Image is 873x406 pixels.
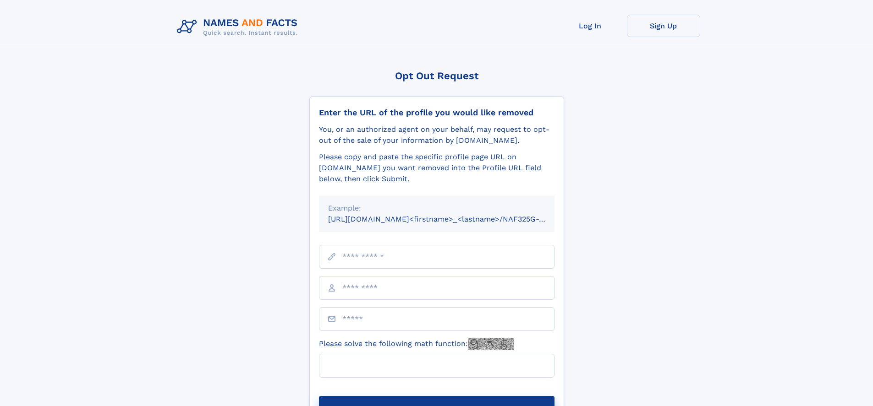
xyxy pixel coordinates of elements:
[328,203,545,214] div: Example:
[319,124,555,146] div: You, or an authorized agent on your behalf, may request to opt-out of the sale of your informatio...
[554,15,627,37] a: Log In
[627,15,700,37] a: Sign Up
[309,70,564,81] div: Opt Out Request
[173,15,305,39] img: Logo Names and Facts
[328,215,572,223] small: [URL][DOMAIN_NAME]<firstname>_<lastname>/NAF325G-xxxxxxxx
[319,152,555,184] div: Please copy and paste the specific profile page URL on [DOMAIN_NAME] you want removed into the Pr...
[319,338,514,350] label: Please solve the following math function:
[319,108,555,118] div: Enter the URL of the profile you would like removed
